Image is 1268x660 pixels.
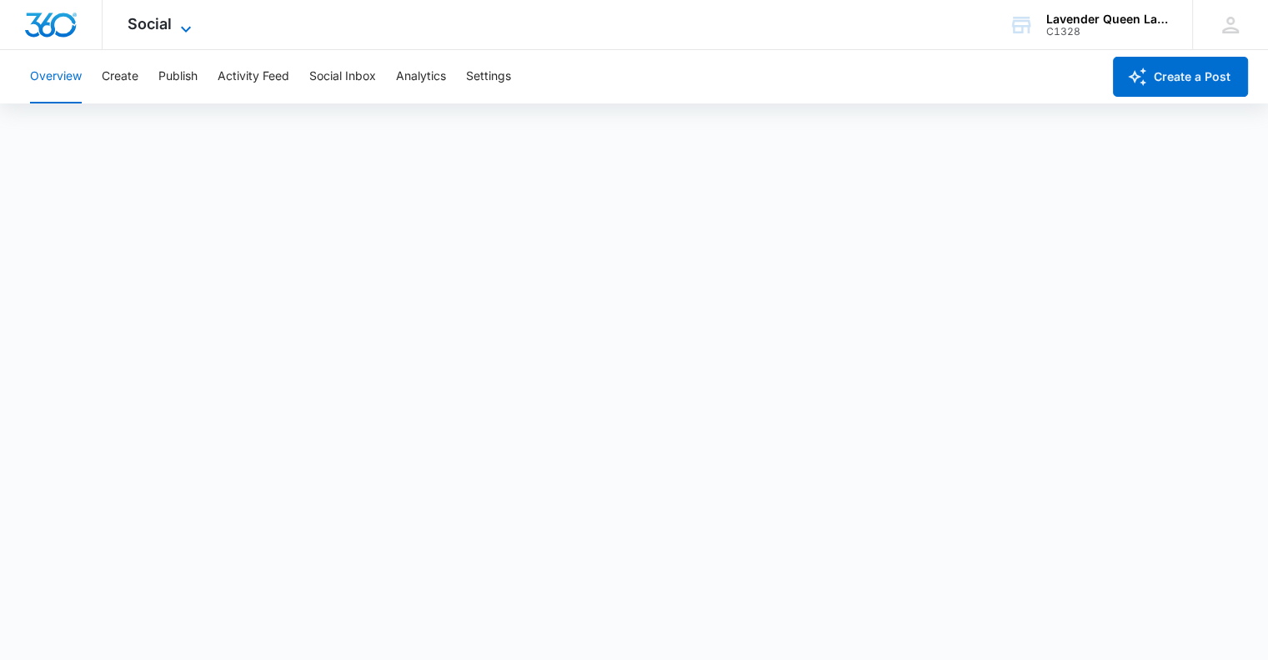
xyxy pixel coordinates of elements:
button: Activity Feed [218,50,289,103]
span: Social [128,15,172,33]
div: account name [1046,13,1168,26]
button: Social Inbox [309,50,376,103]
button: Create [102,50,138,103]
button: Settings [466,50,511,103]
button: Overview [30,50,82,103]
div: account id [1046,26,1168,38]
button: Create a Post [1113,57,1248,97]
button: Publish [158,50,198,103]
button: Analytics [396,50,446,103]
